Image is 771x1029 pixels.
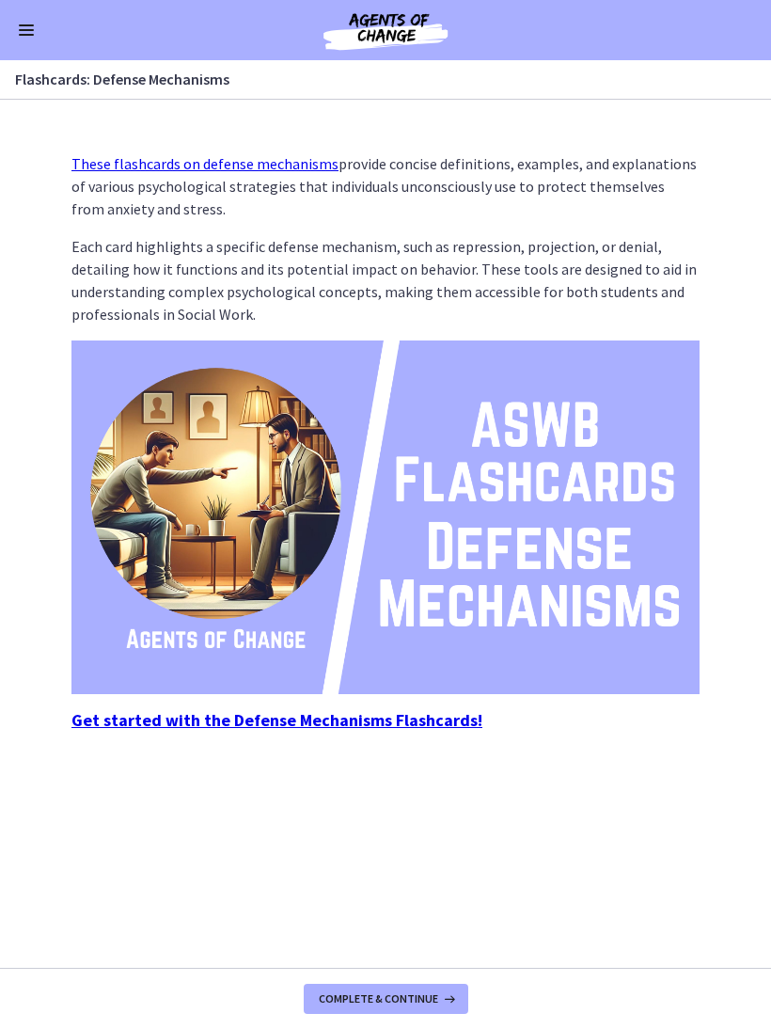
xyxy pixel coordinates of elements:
[15,19,38,41] button: Enable menu
[71,711,482,730] a: Get started with the Defense Mechanisms Flashcards!
[71,709,482,731] strong: Get started with the Defense Mechanisms Flashcards!
[319,991,438,1006] span: Complete & continue
[71,152,700,220] p: provide concise definitions, examples, and explanations of various psychological strategies that ...
[304,984,468,1014] button: Complete & continue
[71,154,338,173] a: These flashcards on defense mechanisms
[71,340,700,694] img: ASWB_Flashcards_Defense_Mechanisms.png
[71,235,700,325] p: Each card highlights a specific defense mechanism, such as repression, projection, or denial, det...
[15,68,733,90] h3: Flashcards: Defense Mechanisms
[273,8,498,53] img: Agents of Change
